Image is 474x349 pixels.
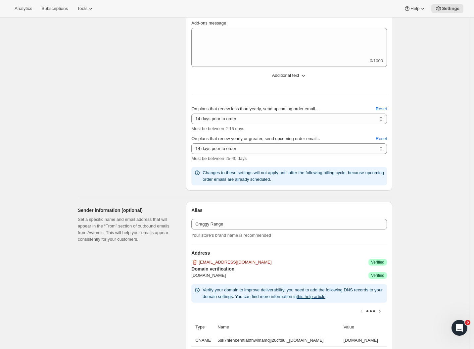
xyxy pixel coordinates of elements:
[199,259,271,266] span: [EMAIL_ADDRESS][DOMAIN_NAME]
[73,4,98,13] button: Tools
[191,207,387,214] h3: Alias
[272,72,299,79] span: Additional text
[191,320,215,334] th: Type
[11,4,36,13] button: Analytics
[203,287,384,300] p: Verify your domain to improve deliverability, you need to add the following DNS records to your d...
[297,294,325,299] a: this help article
[191,126,244,131] span: Must be between 2-15 days
[442,6,459,11] span: Settings
[187,257,275,268] button: [EMAIL_ADDRESS][DOMAIN_NAME]
[203,170,384,183] p: Changes to these settings will not apply until after the following billing cycle, because upcomin...
[41,6,68,11] span: Subscriptions
[78,207,175,214] h2: Sender information (optional)
[191,233,271,238] span: Your store’s brand name is recommended
[191,272,226,279] span: [DOMAIN_NAME]
[342,334,387,346] td: [DOMAIN_NAME]
[431,4,463,13] button: Settings
[376,106,387,112] span: Reset
[191,156,247,161] span: Must be between 25-40 days
[451,320,467,336] iframe: Intercom live chat
[191,136,320,141] span: On plans that renew yearly or greater, send upcoming order email...
[372,104,391,114] button: Reset
[371,260,384,265] span: Verified
[15,6,32,11] span: Analytics
[191,334,215,346] th: CNAME
[191,250,387,256] h3: Address
[191,266,387,272] h3: Domain verification
[215,334,341,346] td: 5sk7nlehbemtlabfhwimamdjj26cfdiu._[DOMAIN_NAME]
[187,70,391,81] button: Additional text
[410,6,419,11] span: Help
[77,6,87,11] span: Tools
[78,216,175,243] p: Set a specific name and email address that will appear in the “From” section of outbound emails f...
[342,320,387,334] th: Value
[372,133,391,144] button: Reset
[376,135,387,142] span: Reset
[191,106,318,111] span: On plans that renew less than yearly, send upcoming order email...
[375,307,384,316] button: Scroll table right one column
[371,273,384,278] span: Verified
[400,4,430,13] button: Help
[465,320,470,325] span: 5
[215,320,341,334] th: Name
[37,4,72,13] button: Subscriptions
[191,21,226,25] span: Add-ons message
